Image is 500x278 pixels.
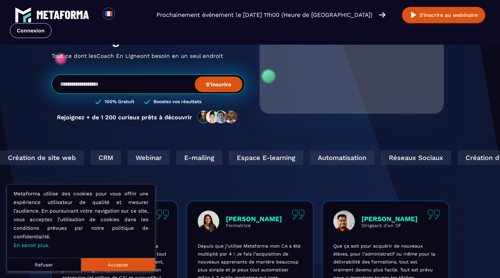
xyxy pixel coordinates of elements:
div: Espace E-learning [228,150,302,165]
p: Dirigeant d'un OF [361,223,418,228]
img: community-people [195,110,240,124]
div: CRM [89,150,120,165]
img: checked [95,99,101,105]
input: Search for option [120,11,125,19]
div: Automatisation [309,150,373,165]
img: profile [333,211,355,232]
a: Connexion [10,23,52,38]
span: Coach En Ligne [97,51,140,61]
button: Accepter [81,258,155,271]
div: Webinar [126,150,168,165]
img: play [409,11,418,19]
a: En savoir plus. [14,242,50,248]
h3: 100% Gratuit [104,99,134,105]
img: quote [428,210,440,219]
button: Refuser [7,258,81,271]
p: Rejoignez + de 1 200 curieux prêts à découvrir [57,114,192,121]
video: Your browser does not support the video tag. [265,9,439,96]
p: Metaforma utilise des cookies pour vous offrir une expérience utilisateur de qualité et mesurer l... [14,189,148,250]
p: [PERSON_NAME] [361,215,418,223]
button: S’inscrire [195,76,242,92]
img: arrow-right [379,11,386,19]
img: logo [36,11,89,19]
button: S’inscrire au webinaire [402,7,485,23]
p: Formatrice [226,223,282,228]
img: fr [104,10,113,18]
div: Search for option [115,8,131,22]
img: logo [15,7,31,23]
img: checked [144,99,150,105]
div: E-mailing [175,150,221,165]
img: profile [198,211,219,232]
p: Prochainement événement le [DATE] 11h00 (Heure de [GEOGRAPHIC_DATA]) [156,10,372,20]
img: quote [156,210,169,219]
h3: Boostez vos résultats [153,99,201,105]
img: quote [292,210,305,219]
div: Réseaux Sociaux [380,150,450,165]
h2: Tout ce dont les ont besoin en un seul endroit [52,51,245,61]
p: [PERSON_NAME] [226,215,282,223]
